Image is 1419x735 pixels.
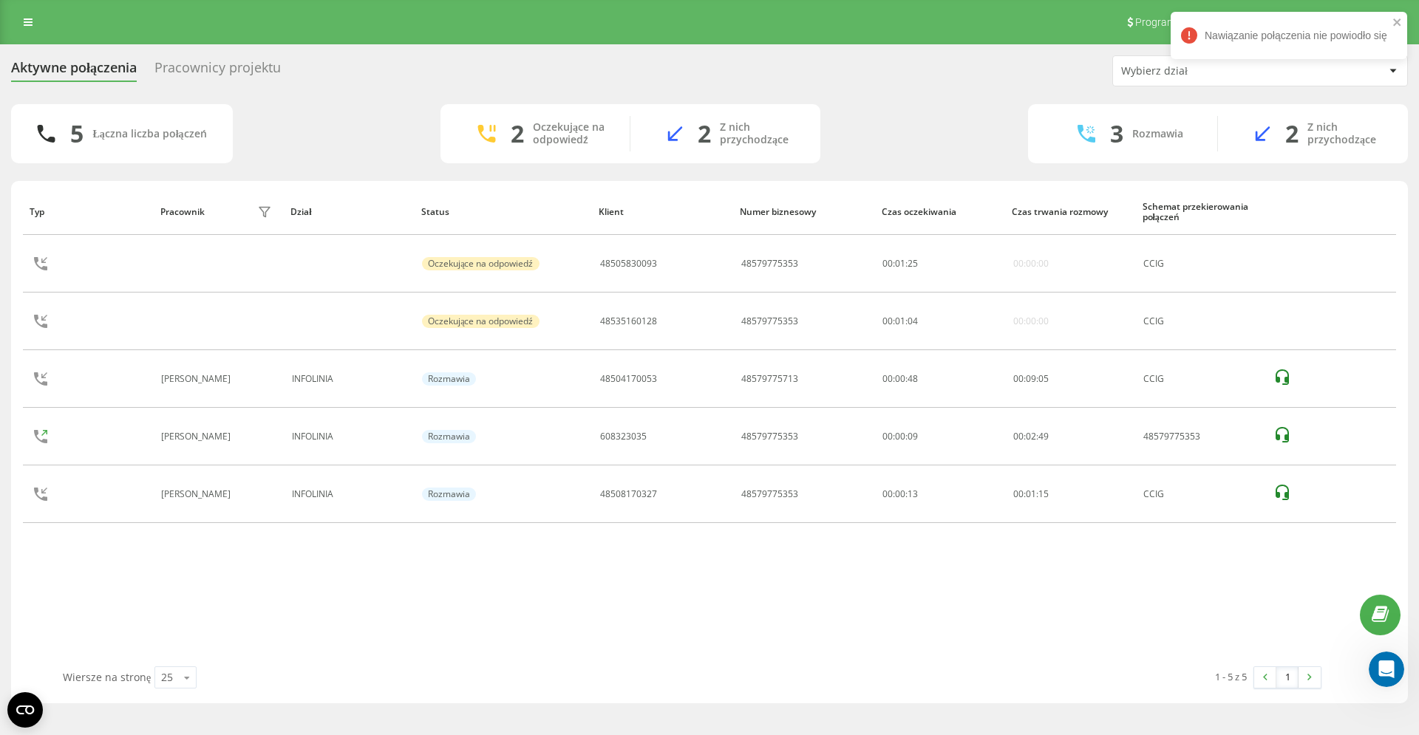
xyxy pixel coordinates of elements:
[1110,120,1123,148] div: 3
[92,128,206,140] div: Łączna liczba połączeń
[63,670,151,684] span: Wiersze na stronę
[908,315,918,327] span: 04
[1013,259,1049,269] div: 00:00:00
[882,315,893,327] span: 00
[30,207,146,217] div: Typ
[1215,669,1247,684] div: 1 - 5 z 5
[882,316,918,327] div: : :
[292,489,406,499] div: INFOLINIA
[421,207,585,217] div: Status
[908,257,918,270] span: 25
[154,60,281,83] div: Pracownicy projektu
[1132,128,1183,140] div: Rozmawia
[1038,372,1049,385] span: 05
[422,372,476,386] div: Rozmawia
[1143,316,1257,327] div: CCIG
[1369,652,1404,687] iframe: Intercom live chat
[161,670,173,685] div: 25
[1171,12,1407,59] div: Nawiązanie połączenia nie powiodło się
[741,489,798,499] div: 48579775353
[161,489,234,499] div: [PERSON_NAME]
[1013,489,1049,499] div: : :
[422,315,539,328] div: Oczekujące na odpowiedź
[600,259,657,269] div: 48505830093
[1135,16,1214,28] span: Program poleceń
[740,207,867,217] div: Numer biznesowy
[1038,488,1049,500] span: 15
[1013,374,1049,384] div: : :
[1121,65,1298,78] div: Wybierz dział
[741,374,798,384] div: 48579775713
[1143,489,1257,499] div: CCIG
[1285,120,1299,148] div: 2
[511,120,524,148] div: 2
[422,488,476,501] div: Rozmawia
[882,489,996,499] div: 00:00:13
[1026,430,1036,442] span: 02
[882,431,996,442] div: 00:00:09
[290,207,407,217] div: Dział
[292,374,406,384] div: INFOLINIA
[741,431,798,442] div: 48579775353
[1013,430,1024,442] span: 00
[1026,488,1036,500] span: 01
[422,257,539,270] div: Oczekujące na odpowiedź
[1307,121,1386,146] div: Z nich przychodzące
[1012,207,1129,217] div: Czas trwania rozmowy
[1026,372,1036,385] span: 09
[1038,430,1049,442] span: 49
[1143,202,1259,223] div: Schemat przekierowania połączeń
[882,259,918,269] div: : :
[599,207,726,217] div: Klient
[70,120,84,148] div: 5
[1013,372,1024,385] span: 00
[1013,431,1049,442] div: : :
[882,207,998,217] div: Czas oczekiwania
[1143,431,1257,442] div: 48579775353
[161,374,234,384] div: [PERSON_NAME]
[698,120,711,148] div: 2
[895,257,905,270] span: 01
[11,60,137,83] div: Aktywne połączenia
[882,374,996,384] div: 00:00:48
[600,489,657,499] div: 48508170327
[600,374,657,384] div: 48504170053
[7,692,43,728] button: Open CMP widget
[1392,16,1403,30] button: close
[533,121,608,146] div: Oczekujące na odpowiedź
[160,207,205,217] div: Pracownik
[292,431,406,442] div: INFOLINIA
[1013,488,1024,500] span: 00
[1276,667,1299,688] a: 1
[882,257,893,270] span: 00
[161,431,234,442] div: [PERSON_NAME]
[741,316,798,327] div: 48579775353
[600,431,647,442] div: 608323035
[720,121,798,146] div: Z nich przychodzące
[600,316,657,327] div: 48535160128
[741,259,798,269] div: 48579775353
[1143,374,1257,384] div: CCIG
[1143,259,1257,269] div: CCIG
[1013,316,1049,327] div: 00:00:00
[422,430,476,443] div: Rozmawia
[895,315,905,327] span: 01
